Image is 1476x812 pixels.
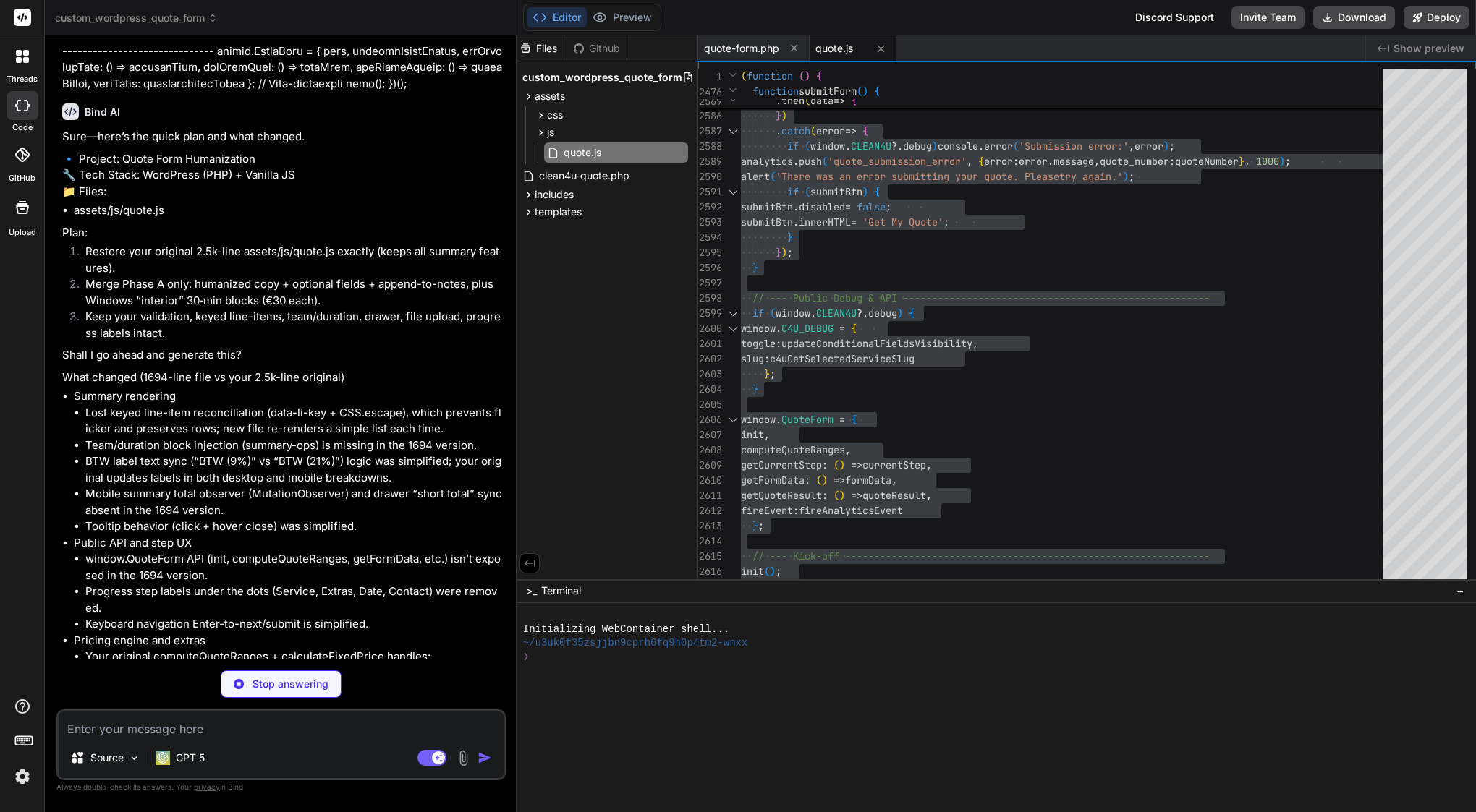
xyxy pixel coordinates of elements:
[822,474,828,487] span: )
[176,751,205,765] p: GPT 5
[538,167,631,184] span: clean4u-quote.php
[698,549,722,564] div: 2615
[62,225,503,242] p: Plan:
[793,215,799,228] span: .
[1019,155,1048,168] span: error
[741,170,770,183] span: alert
[776,170,1059,183] span: 'There was an error submitting your quote. Please
[698,397,722,412] div: 2605
[156,751,170,765] img: GPT 5
[741,458,822,471] span: getCurrentStep
[1239,155,1244,168] span: }
[1053,155,1094,168] span: message
[834,489,839,502] span: (
[851,489,862,502] span: =>
[526,584,537,598] span: >_
[839,458,845,471] span: )
[1042,550,1210,563] span: -----------------------------
[1456,584,1464,598] span: −
[752,85,799,98] span: function
[845,443,851,456] span: ,
[698,260,722,275] div: 2596
[547,125,554,140] span: js
[781,337,972,350] span: updateConditionalFieldsVisibility
[455,750,472,766] img: attachment
[886,200,891,213] span: ;
[724,306,742,321] div: Click to collapse the range.
[74,388,503,405] p: Summary rendering
[862,215,943,228] span: 'Get My Quote'
[781,109,787,122] span: )
[698,503,722,518] div: 2612
[741,565,764,578] span: init
[776,124,781,137] span: .
[9,226,36,239] label: Upload
[770,352,915,365] span: c4uGetSelectedServiceSlug
[891,474,897,487] span: ,
[909,307,915,320] span: {
[85,437,503,454] li: Team/duration block injection (summary-ops) is missing in the 1694 version.
[845,140,851,153] span: .
[741,337,776,350] span: toggle
[1127,6,1223,29] div: Discord Support
[752,519,758,532] span: }
[698,488,722,503] div: 2611
[834,458,839,471] span: (
[839,489,845,502] span: )
[1244,155,1250,168] span: ,
[851,458,862,471] span: =>
[874,85,880,98] span: {
[12,121,33,134] label: code
[1059,170,1123,183] span: try again.'
[822,458,828,471] span: :
[834,94,845,107] span: =>
[752,550,1042,563] span: // --- Kick-off ----------------------------------
[698,139,722,154] div: 2588
[698,382,722,397] div: 2604
[874,185,880,198] span: {
[698,230,722,245] div: 2594
[724,184,742,200] div: Click to collapse the range.
[85,649,503,714] li: Your original computeQuoteRanges + calculateFixedPrice handles:
[698,200,722,215] div: 2592
[741,428,764,441] span: init
[851,413,857,426] span: {
[816,124,845,137] span: error
[932,140,938,153] span: )
[926,458,932,471] span: ,
[724,321,742,336] div: Click to collapse the range.
[984,140,1013,153] span: error
[741,322,776,335] span: window
[862,85,868,98] span: )
[194,782,220,791] span: privacy
[851,140,891,153] span: CLEAN4U
[770,307,776,320] span: (
[85,486,503,518] li: Mobile summary total observer (MutationObserver) and drawer “short total” sync absent in the 1694...
[978,140,984,153] span: .
[851,215,857,228] span: =
[704,41,779,56] span: quote-form.php
[1042,291,1210,304] span: -----------------------------
[868,307,897,320] span: debug
[74,309,503,341] li: Keep your validation, keyed line-items, team/duration, drawer, file upload, progress labels intact.
[776,322,781,335] span: .
[747,69,793,82] span: function
[815,41,853,56] span: quote.js
[1013,140,1019,153] span: (
[839,322,845,335] span: =
[85,551,503,584] li: window.QuoteForm API (init, computeQuoteRanges, getFormData, etc.) isn’t exposed in the 1694 vers...
[1163,140,1169,153] span: )
[1123,170,1129,183] span: )
[698,412,722,427] div: 2606
[793,155,799,168] span: .
[724,412,742,427] div: Click to collapse the range.
[862,124,868,137] span: {
[1129,140,1134,153] span: ,
[845,474,891,487] span: formData
[535,205,582,219] span: templates
[787,231,793,244] span: }
[787,185,799,198] span: if
[799,200,845,213] span: disabled
[587,7,658,27] button: Preview
[1279,155,1285,168] span: )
